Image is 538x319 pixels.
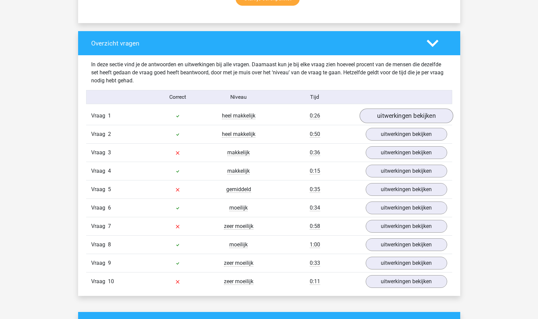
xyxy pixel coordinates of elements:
[310,260,320,266] span: 0:33
[310,278,320,285] span: 0:11
[310,186,320,193] span: 0:35
[366,146,447,159] a: uitwerkingen bekijken
[359,108,453,123] a: uitwerkingen bekijken
[269,93,360,101] div: Tijd
[108,278,114,285] span: 10
[108,112,111,119] span: 1
[147,93,208,101] div: Correct
[224,278,253,285] span: zeer moeilijk
[91,241,108,249] span: Vraag
[108,205,111,211] span: 6
[91,185,108,193] span: Vraag
[226,186,251,193] span: gemiddeld
[310,112,320,119] span: 0:26
[91,149,108,157] span: Vraag
[208,93,269,101] div: Niveau
[229,205,248,211] span: moeilijk
[366,165,447,177] a: uitwerkingen bekijken
[108,131,111,137] span: 2
[91,112,108,120] span: Vraag
[222,131,255,138] span: heel makkelijk
[91,167,108,175] span: Vraag
[108,260,111,266] span: 9
[91,204,108,212] span: Vraag
[227,149,250,156] span: makkelijk
[224,223,253,230] span: zeer moeilijk
[108,223,111,229] span: 7
[224,260,253,266] span: zeer moeilijk
[91,277,108,286] span: Vraag
[229,241,248,248] span: moeilijk
[366,238,447,251] a: uitwerkingen bekijken
[310,149,320,156] span: 0:36
[310,241,320,248] span: 1:00
[222,112,255,119] span: heel makkelijk
[91,130,108,138] span: Vraag
[108,168,111,174] span: 4
[366,257,447,269] a: uitwerkingen bekijken
[108,149,111,156] span: 3
[310,223,320,230] span: 0:58
[108,186,111,192] span: 5
[366,202,447,214] a: uitwerkingen bekijken
[366,220,447,233] a: uitwerkingen bekijken
[91,259,108,267] span: Vraag
[91,222,108,230] span: Vraag
[108,241,111,248] span: 8
[366,128,447,141] a: uitwerkingen bekijken
[310,205,320,211] span: 0:34
[366,275,447,288] a: uitwerkingen bekijken
[227,168,250,174] span: makkelijk
[91,39,417,47] h4: Overzicht vragen
[310,131,320,138] span: 0:50
[366,183,447,196] a: uitwerkingen bekijken
[310,168,320,174] span: 0:15
[86,61,452,85] div: In deze sectie vind je de antwoorden en uitwerkingen bij alle vragen. Daarnaast kun je bij elke v...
